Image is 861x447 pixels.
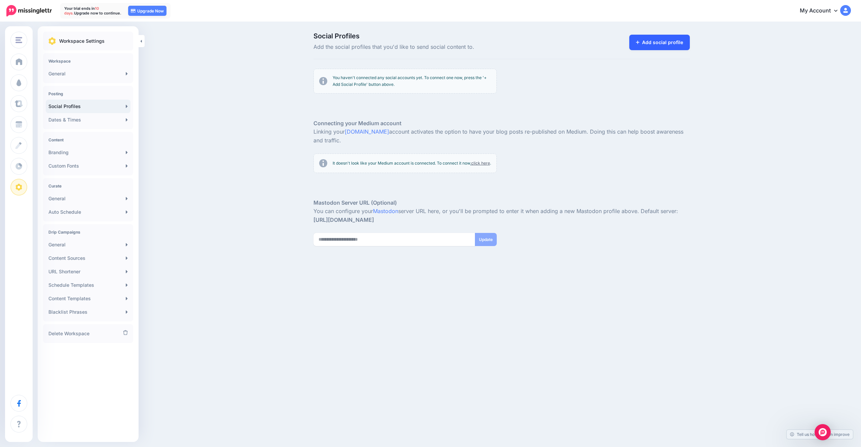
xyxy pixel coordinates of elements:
[48,137,128,142] h4: Content
[128,6,166,16] a: Upgrade Now
[46,159,130,173] a: Custom Fonts
[333,74,491,88] p: You haven't connected any social accounts yet. To connect one now, press the '+ Add Social Profil...
[313,33,561,39] span: Social Profiles
[471,161,490,166] a: click here
[815,424,831,440] div: Open Intercom Messenger
[46,146,130,159] a: Branding
[46,113,130,127] a: Dates & Times
[475,233,497,246] button: Update
[46,327,130,340] a: Delete Workspace
[787,430,853,439] a: Tell us how we can improve
[313,216,374,223] strong: [URL][DOMAIN_NAME]
[373,208,398,214] a: Mastodon
[48,230,128,235] h4: Drip Campaigns
[313,199,690,207] h5: Mastodon Server URL (Optional)
[64,6,99,15] span: 10 days.
[46,265,130,278] a: URL Shortener
[64,6,121,15] p: Your trial ends in Upgrade now to continue.
[46,238,130,251] a: General
[333,160,491,167] p: It doesn't look like your Medium account is connected. To connect it now, .
[46,292,130,305] a: Content Templates
[313,128,690,145] p: Linking your account activates the option to have your blog posts re-published on Medium. Doing t...
[46,100,130,113] a: Social Profiles
[793,3,851,19] a: My Account
[319,77,327,85] img: info-circle-grey.png
[313,43,561,51] span: Add the social profiles that you'd like to send social content to.
[15,37,22,43] img: menu.png
[313,119,690,128] h5: Connecting your Medium account
[629,35,690,50] a: Add social profile
[313,207,690,225] p: You can configure your server URL here, or you'll be prompted to enter it when adding a new Masto...
[345,128,389,135] a: [DOMAIN_NAME]
[46,251,130,265] a: Content Sources
[48,183,128,188] h4: Curate
[6,5,52,16] img: Missinglettr
[59,37,105,45] p: Workspace Settings
[46,278,130,292] a: Schedule Templates
[48,37,56,45] img: settings.png
[48,59,128,64] h4: Workspace
[46,305,130,319] a: Blacklist Phrases
[46,67,130,80] a: General
[46,192,130,205] a: General
[48,91,128,96] h4: Posting
[46,205,130,219] a: Auto Schedule
[319,159,327,167] img: info-circle-grey.png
